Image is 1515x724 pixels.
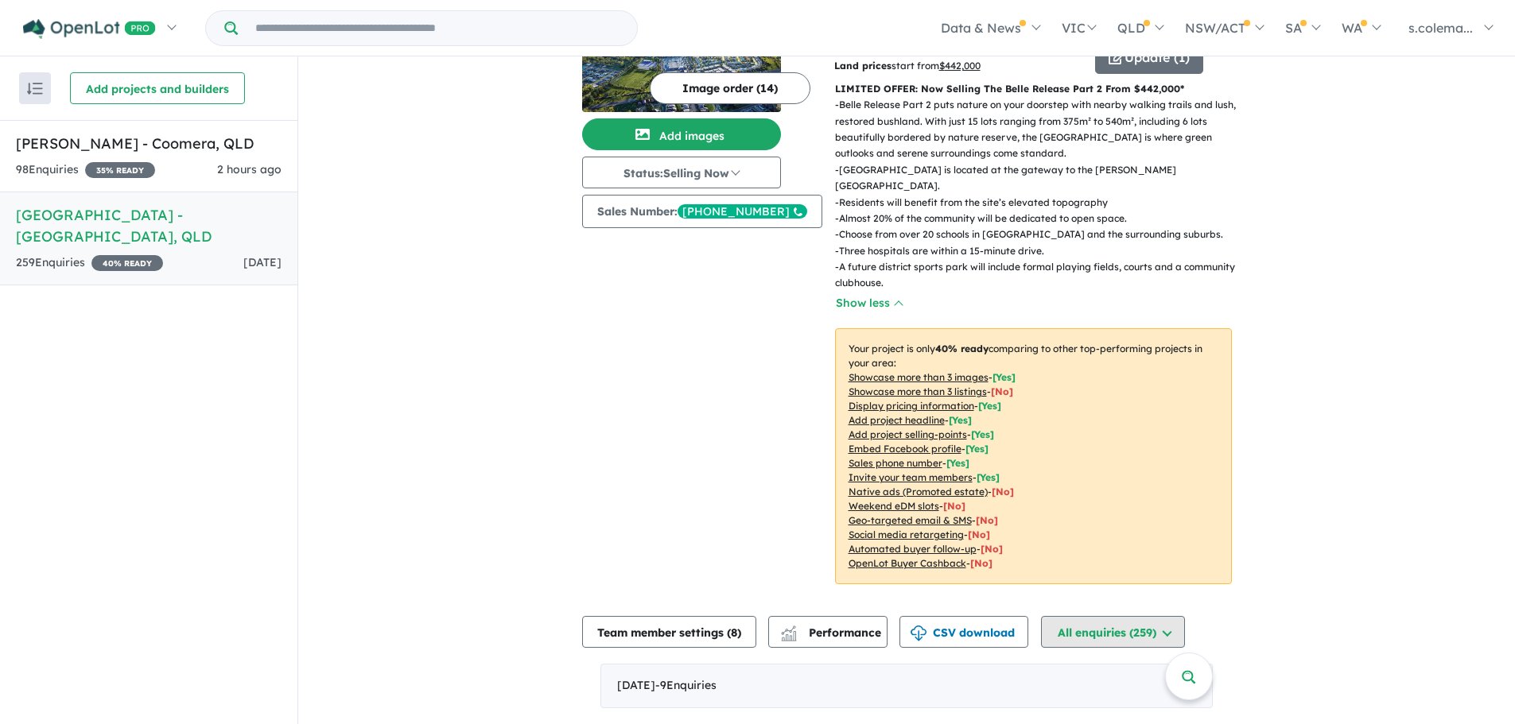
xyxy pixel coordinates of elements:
[849,414,945,426] u: Add project headline
[678,204,807,219] div: [PHONE_NUMBER]
[582,157,781,188] button: Status:Selling Now
[70,72,245,104] button: Add projects and builders
[946,457,969,469] span: [ Yes ]
[16,254,163,273] div: 259 Enquir ies
[992,486,1014,498] span: [No]
[582,118,781,150] button: Add images
[835,259,1245,292] p: - A future district sports park will include formal playing fields, courts and a community clubho...
[217,162,282,176] span: 2 hours ago
[835,195,1245,211] p: - Residents will benefit from the site’s elevated topography
[849,428,967,440] u: Add project selling-points
[834,58,1083,74] p: start from
[968,528,990,540] span: [No]
[731,625,737,640] span: 8
[835,243,1245,259] p: - Three hospitals are within a 15-minute drive.
[943,500,965,512] span: [No]
[835,211,1245,226] p: - Almost 20% of the community will be dedicated to open space.
[849,385,987,397] u: Showcase more than 3 listings
[23,19,156,39] img: Openlot PRO Logo White
[849,528,964,540] u: Social media retargeting
[16,133,282,154] h5: [PERSON_NAME] - Coomera , QLD
[16,161,155,180] div: 98 Enquir ies
[835,97,1245,162] p: - Belle Release Part 2 puts nature on your doorstep with nearby walking trails and lush, restored...
[976,514,998,526] span: [No]
[16,204,282,247] h5: [GEOGRAPHIC_DATA] - [GEOGRAPHIC_DATA] , QLD
[849,514,972,526] u: Geo-targeted email & SMS
[835,294,903,312] button: Show less
[849,557,966,569] u: OpenLot Buyer Cashback
[935,343,989,354] b: 40 % ready
[243,255,282,269] span: [DATE]
[849,457,942,469] u: Sales phone number
[849,500,939,512] u: Weekend eDM slots
[600,664,1213,708] div: [DATE]
[834,60,892,72] b: Land prices
[781,631,797,641] img: bar-chart.svg
[849,543,977,555] u: Automated buyer follow-up
[849,443,961,455] u: Embed Facebook profile
[981,543,1003,555] span: [No]
[1041,616,1185,648] button: All enquiries (259)
[783,625,881,640] span: Performance
[781,625,795,634] img: line-chart.svg
[91,255,163,271] span: 40 % READY
[899,616,1028,648] button: CSV download
[993,371,1016,383] span: [ Yes ]
[582,195,822,228] button: Sales Number:[PHONE_NUMBER]
[27,83,43,95] img: sort.svg
[768,616,888,648] button: Performance
[849,400,974,412] u: Display pricing information
[835,162,1245,195] p: - [GEOGRAPHIC_DATA] is located at the gateway to the [PERSON_NAME][GEOGRAPHIC_DATA].
[911,625,926,641] img: download icon
[939,60,981,72] u: $ 442,000
[835,328,1232,584] p: Your project is only comparing to other top-performing projects in your area: - - - - - - - - - -...
[849,486,988,498] u: Native ads (Promoted estate)
[655,678,717,692] span: - 9 Enquir ies
[849,471,973,483] u: Invite your team members
[650,72,810,104] button: Image order (14)
[971,428,994,440] span: [ Yes ]
[241,11,634,45] input: Try estate name, suburb, builder or developer
[835,226,1245,242] p: - Choose from over 20 schools in [GEOGRAPHIC_DATA] and the surrounding suburbs.
[849,371,989,383] u: Showcase more than 3 images
[977,471,1000,483] span: [ Yes ]
[1408,20,1473,36] span: s.colema...
[970,557,993,569] span: [No]
[991,385,1013,397] span: [ No ]
[978,400,1001,412] span: [ Yes ]
[949,414,972,426] span: [ Yes ]
[835,81,1232,97] p: LIMITED OFFER: Now Selling The Belle Release Part 2 From $442,000*
[582,616,756,648] button: Team member settings (8)
[965,443,989,455] span: [ Yes ]
[85,162,155,178] span: 35 % READY
[1095,42,1203,74] button: Update (1)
